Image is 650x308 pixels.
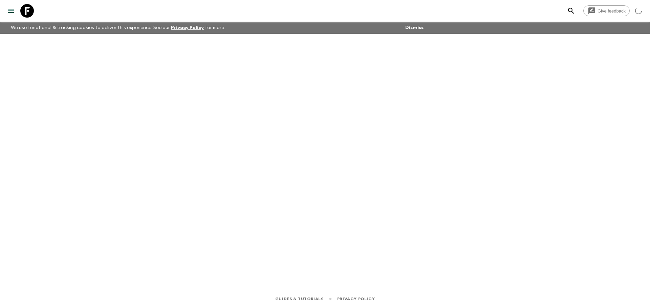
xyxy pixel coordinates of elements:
[404,23,425,32] button: Dismiss
[564,4,578,18] button: search adventures
[275,295,324,303] a: Guides & Tutorials
[171,25,204,30] a: Privacy Policy
[594,8,629,14] span: Give feedback
[8,22,228,34] p: We use functional & tracking cookies to deliver this experience. See our for more.
[337,295,375,303] a: Privacy Policy
[583,5,630,16] a: Give feedback
[4,4,18,18] button: menu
